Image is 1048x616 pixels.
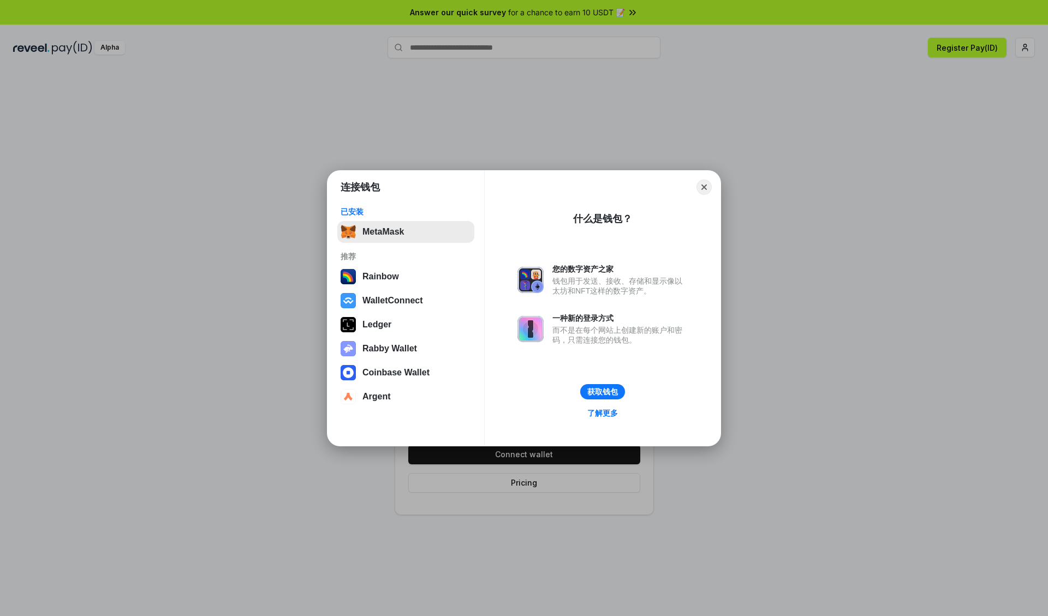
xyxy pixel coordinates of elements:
[341,207,471,217] div: 已安装
[362,392,391,402] div: Argent
[341,293,356,308] img: svg+xml,%3Csvg%20width%3D%2228%22%20height%3D%2228%22%20viewBox%3D%220%200%2028%2028%22%20fill%3D...
[581,406,624,420] a: 了解更多
[552,264,688,274] div: 您的数字资产之家
[337,386,474,408] button: Argent
[341,317,356,332] img: svg+xml,%3Csvg%20xmlns%3D%22http%3A%2F%2Fwww.w3.org%2F2000%2Fsvg%22%20width%3D%2228%22%20height%3...
[362,227,404,237] div: MetaMask
[696,180,712,195] button: Close
[580,384,625,399] button: 获取钱包
[341,389,356,404] img: svg+xml,%3Csvg%20width%3D%2228%22%20height%3D%2228%22%20viewBox%3D%220%200%2028%2028%22%20fill%3D...
[337,314,474,336] button: Ledger
[517,267,544,293] img: svg+xml,%3Csvg%20xmlns%3D%22http%3A%2F%2Fwww.w3.org%2F2000%2Fsvg%22%20fill%3D%22none%22%20viewBox...
[337,338,474,360] button: Rabby Wallet
[337,362,474,384] button: Coinbase Wallet
[362,344,417,354] div: Rabby Wallet
[341,252,471,261] div: 推荐
[552,313,688,323] div: 一种新的登录方式
[362,320,391,330] div: Ledger
[587,387,618,397] div: 获取钱包
[517,316,544,342] img: svg+xml,%3Csvg%20xmlns%3D%22http%3A%2F%2Fwww.w3.org%2F2000%2Fsvg%22%20fill%3D%22none%22%20viewBox...
[337,266,474,288] button: Rainbow
[362,296,423,306] div: WalletConnect
[552,325,688,345] div: 而不是在每个网站上创建新的账户和密码，只需连接您的钱包。
[552,276,688,296] div: 钱包用于发送、接收、存储和显示像以太坊和NFT这样的数字资产。
[341,181,380,194] h1: 连接钱包
[362,272,399,282] div: Rainbow
[341,341,356,356] img: svg+xml,%3Csvg%20xmlns%3D%22http%3A%2F%2Fwww.w3.org%2F2000%2Fsvg%22%20fill%3D%22none%22%20viewBox...
[341,269,356,284] img: svg+xml,%3Csvg%20width%3D%22120%22%20height%3D%22120%22%20viewBox%3D%220%200%20120%20120%22%20fil...
[573,212,632,225] div: 什么是钱包？
[587,408,618,418] div: 了解更多
[341,365,356,380] img: svg+xml,%3Csvg%20width%3D%2228%22%20height%3D%2228%22%20viewBox%3D%220%200%2028%2028%22%20fill%3D...
[337,290,474,312] button: WalletConnect
[337,221,474,243] button: MetaMask
[362,368,430,378] div: Coinbase Wallet
[341,224,356,240] img: svg+xml,%3Csvg%20fill%3D%22none%22%20height%3D%2233%22%20viewBox%3D%220%200%2035%2033%22%20width%...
